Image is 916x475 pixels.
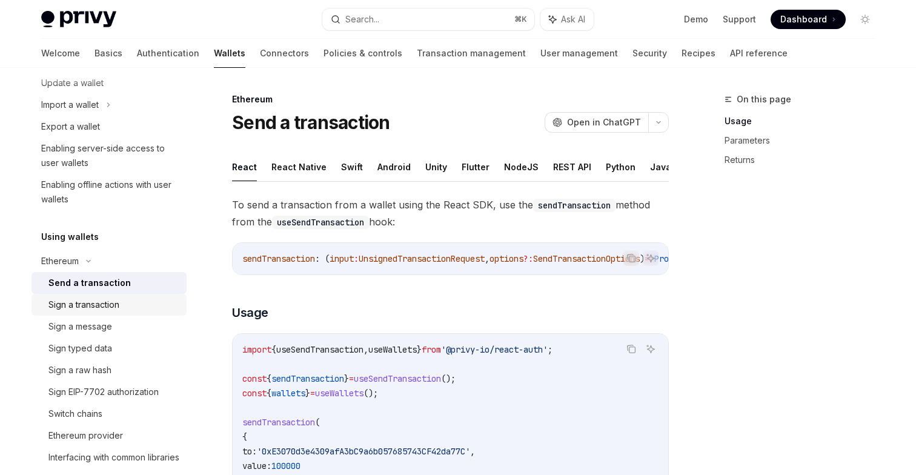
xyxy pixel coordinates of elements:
[271,373,344,384] span: sendTransaction
[271,153,327,181] button: React Native
[272,216,369,229] code: useSendTransaction
[606,153,636,181] button: Python
[780,13,827,25] span: Dashboard
[490,253,523,264] span: options
[32,403,187,425] a: Switch chains
[271,388,305,399] span: wallets
[48,428,123,443] div: Ethereum provider
[368,344,417,355] span: useWallets
[232,196,669,230] span: To send a transaction from a wallet using the React SDK, use the method from the hook:
[417,344,422,355] span: }
[462,153,490,181] button: Flutter
[232,111,390,133] h1: Send a transaction
[32,381,187,403] a: Sign EIP-7702 authorization
[315,417,320,428] span: (
[260,39,309,68] a: Connectors
[242,388,267,399] span: const
[441,373,456,384] span: ();
[271,460,300,471] span: 100000
[41,230,99,244] h5: Using wallets
[41,39,80,68] a: Welcome
[32,425,187,447] a: Ethereum provider
[48,341,112,356] div: Sign typed data
[730,39,788,68] a: API reference
[349,373,354,384] span: =
[682,39,715,68] a: Recipes
[684,13,708,25] a: Demo
[32,337,187,359] a: Sign typed data
[354,373,441,384] span: useSendTransaction
[540,8,594,30] button: Ask AI
[553,153,591,181] button: REST API
[242,253,315,264] span: sendTransaction
[41,98,99,112] div: Import a wallet
[422,344,441,355] span: from
[514,15,527,24] span: ⌘ K
[417,39,526,68] a: Transaction management
[643,341,659,357] button: Ask AI
[855,10,875,29] button: Toggle dark mode
[48,450,179,465] div: Interfacing with common libraries
[41,11,116,28] img: light logo
[632,39,667,68] a: Security
[345,12,379,27] div: Search...
[324,39,402,68] a: Policies & controls
[32,272,187,294] a: Send a transaction
[276,344,363,355] span: useSendTransaction
[32,138,187,174] a: Enabling server-side access to user wallets
[242,431,247,442] span: {
[95,39,122,68] a: Basics
[32,316,187,337] a: Sign a message
[533,253,640,264] span: SendTransactionOptions
[363,344,368,355] span: ,
[533,199,616,212] code: sendTransaction
[315,253,330,264] span: : (
[354,253,359,264] span: :
[41,119,100,134] div: Export a wallet
[232,304,268,321] span: Usage
[48,276,131,290] div: Send a transaction
[540,39,618,68] a: User management
[41,141,179,170] div: Enabling server-side access to user wallets
[485,253,490,264] span: ,
[341,153,363,181] button: Swift
[32,359,187,381] a: Sign a raw hash
[363,388,378,399] span: ();
[504,153,539,181] button: NodeJS
[48,297,119,312] div: Sign a transaction
[214,39,245,68] a: Wallets
[771,10,846,29] a: Dashboard
[425,153,447,181] button: Unity
[561,13,585,25] span: Ask AI
[643,250,659,266] button: Ask AI
[32,447,187,468] a: Interfacing with common libraries
[267,388,271,399] span: {
[623,341,639,357] button: Copy the contents from the code block
[48,407,102,421] div: Switch chains
[32,174,187,210] a: Enabling offline actions with user wallets
[650,153,671,181] button: Java
[725,111,884,131] a: Usage
[305,388,310,399] span: }
[242,373,267,384] span: const
[545,112,648,133] button: Open in ChatGPT
[41,178,179,207] div: Enabling offline actions with user wallets
[640,253,645,264] span: )
[267,373,271,384] span: {
[548,344,553,355] span: ;
[32,116,187,138] a: Export a wallet
[567,116,641,128] span: Open in ChatGPT
[41,254,79,268] div: Ethereum
[322,8,534,30] button: Search...⌘K
[32,294,187,316] a: Sign a transaction
[232,93,669,105] div: Ethereum
[723,13,756,25] a: Support
[470,446,475,457] span: ,
[271,344,276,355] span: {
[48,385,159,399] div: Sign EIP-7702 authorization
[257,446,470,457] span: '0xE3070d3e4309afA3bC9a6b057685743CF42da77C'
[310,388,315,399] span: =
[523,253,533,264] span: ?:
[725,131,884,150] a: Parameters
[48,363,111,377] div: Sign a raw hash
